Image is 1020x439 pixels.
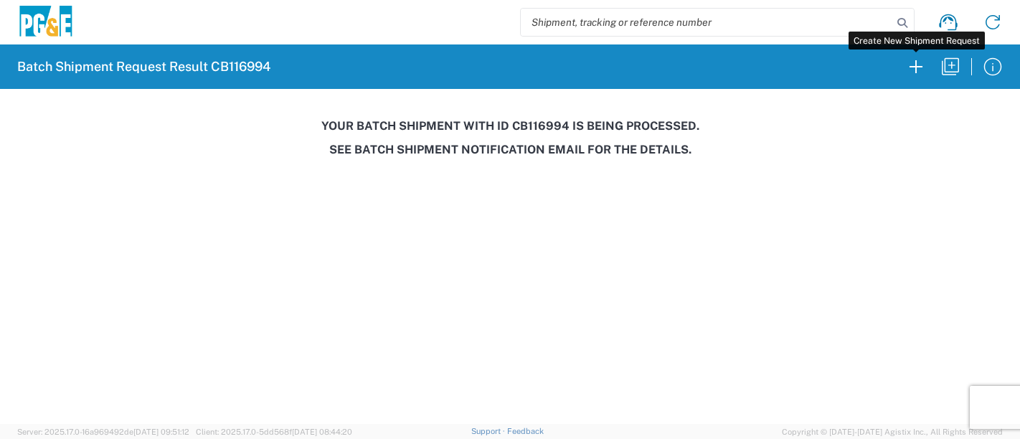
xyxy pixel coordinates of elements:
h3: Your batch shipment with id CB116994 is being processed. [10,119,1010,133]
span: Copyright © [DATE]-[DATE] Agistix Inc., All Rights Reserved [782,425,1003,438]
h3: See Batch Shipment Notification email for the details. [10,143,1010,156]
a: Feedback [507,427,544,435]
input: Shipment, tracking or reference number [521,9,892,36]
h2: Batch Shipment Request Result CB116994 [17,58,270,75]
span: [DATE] 09:51:12 [133,428,189,436]
img: pge [17,6,75,39]
span: Client: 2025.17.0-5dd568f [196,428,352,436]
span: Server: 2025.17.0-16a969492de [17,428,189,436]
a: Support [471,427,507,435]
span: [DATE] 08:44:20 [292,428,352,436]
